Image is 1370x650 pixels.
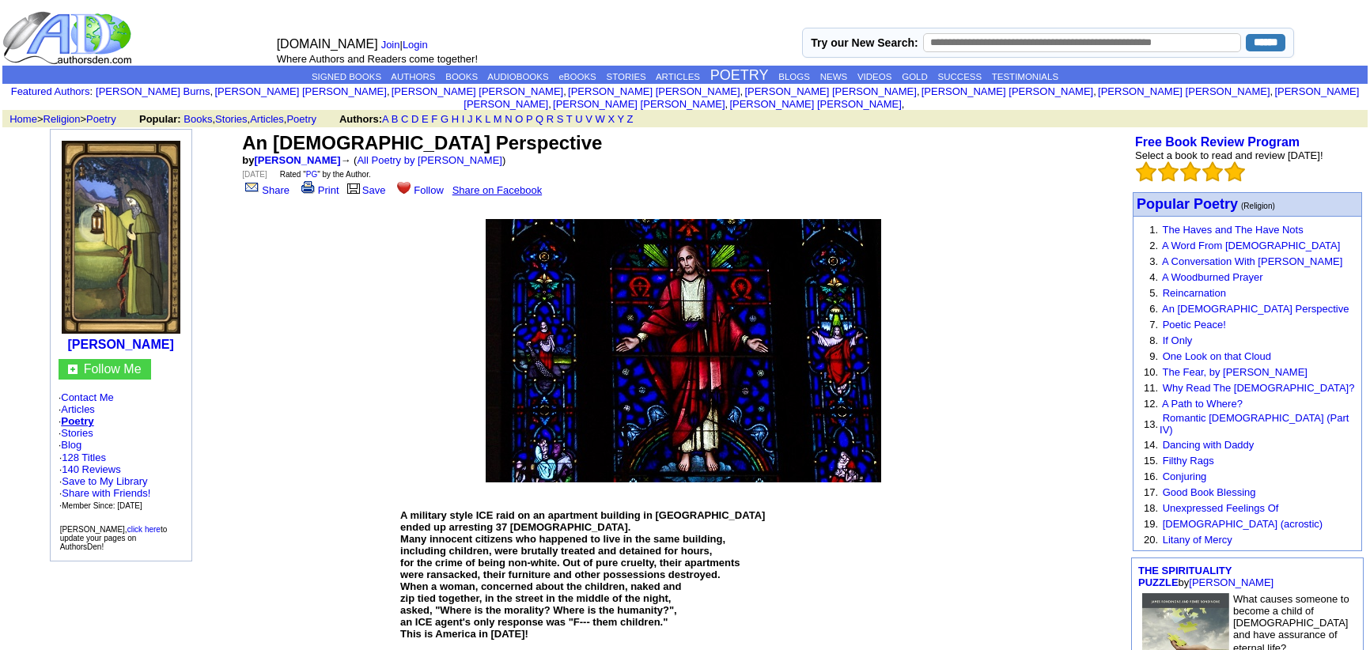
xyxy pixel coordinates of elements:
a: If Only [1163,334,1193,346]
a: Religion [44,113,81,125]
a: Free Book Review Program [1135,135,1300,149]
a: Articles [250,113,284,125]
a: 140 Reviews [62,463,120,475]
font: [DOMAIN_NAME] [277,37,378,51]
a: D [411,113,418,125]
font: 20. [1144,534,1158,546]
a: Good Book Blessing [1163,486,1256,498]
font: 8. [1149,334,1158,346]
font: i [904,100,906,109]
a: [PERSON_NAME] [254,154,340,166]
span: ended up arresting 37 [DEMOGRAPHIC_DATA]. [400,521,630,533]
b: Popular: [139,113,181,125]
a: Join [381,39,400,51]
font: 12. [1144,398,1158,410]
img: share_page.gif [245,181,259,194]
img: bigemptystars.png [1136,161,1156,182]
font: 19. [1144,518,1158,530]
font: 2. [1149,240,1158,251]
font: by [242,154,340,166]
font: i [390,88,392,96]
font: 16. [1144,470,1158,482]
font: , , , [139,113,648,125]
a: Follow Me [84,362,142,376]
a: Contact Me [61,391,113,403]
span: A military style ICE raid on an apartment building in [GEOGRAPHIC_DATA] [400,486,765,521]
font: 14. [1144,439,1158,451]
font: Member Since: [DATE] [62,501,142,510]
a: H [452,113,459,125]
img: library.gif [345,181,362,194]
a: Share with Friends! [62,487,150,499]
a: Dancing with Daddy [1163,439,1255,451]
font: 7. [1149,319,1158,331]
font: (Religion) [1241,202,1275,210]
a: [PERSON_NAME] [PERSON_NAME] [568,85,740,97]
span: Many innocent citizens who happened to live in the same building, [400,533,725,545]
span: were ransacked, their furniture and other possessions destroyed. [400,569,721,580]
a: Litany of Mercy [1163,534,1232,546]
font: | [381,39,433,51]
a: Unexpressed Feelings Of [1163,502,1279,514]
font: 15. [1144,455,1158,467]
a: Romantic [DEMOGRAPHIC_DATA] (Part IV) [1160,412,1349,436]
a: J [467,113,473,125]
span: for the crime of being non-white. Out of pure cruelty, their apartments [400,557,740,569]
a: ARTICLES [656,72,700,81]
a: Conjuring [1163,470,1207,482]
a: The Haves and The Have Nots [1162,224,1303,236]
a: O [515,113,523,125]
span: including children, were brutally treated and detained for hours, [400,545,712,557]
a: Q [536,113,543,125]
a: Home [9,113,37,125]
img: 112038.jpg [62,141,180,334]
a: Poetry [86,113,116,125]
font: Popular Poetry [1137,196,1238,212]
a: Save to My Library [62,475,147,487]
a: F [431,113,437,125]
img: gc.jpg [68,365,78,374]
a: [PERSON_NAME] [PERSON_NAME] [922,85,1093,97]
a: U [575,113,582,125]
span: This is America in [DATE]! [400,628,528,640]
a: The Fear, by [PERSON_NAME] [1162,366,1308,378]
a: N [505,113,512,125]
font: An [DEMOGRAPHIC_DATA] Perspective [242,132,602,153]
a: R [547,113,554,125]
a: Filthy Rags [1163,455,1214,467]
a: 128 Titles [62,452,106,463]
font: · · [59,452,151,511]
a: W [595,113,604,125]
a: C [401,113,408,125]
a: SIGNED BOOKS [312,72,381,81]
a: Follow [394,184,444,196]
font: i [1096,88,1098,96]
a: All Poetry by [PERSON_NAME] [357,154,502,166]
font: i [743,88,744,96]
a: E [422,113,429,125]
b: Authors: [339,113,382,125]
a: [PERSON_NAME] [PERSON_NAME] [744,85,916,97]
b: [PERSON_NAME] [68,338,174,351]
font: i [920,88,922,96]
a: K [475,113,483,125]
a: A Word From [DEMOGRAPHIC_DATA] [1162,240,1340,251]
a: B [392,113,399,125]
font: 13. [1144,418,1158,430]
a: Popular Poetry [1137,198,1238,211]
font: i [551,100,553,109]
font: 1. [1149,224,1158,236]
a: Login [403,39,428,51]
a: Reincarnation [1163,287,1226,299]
a: S [557,113,564,125]
font: 4. [1149,271,1158,283]
a: VIDEOS [857,72,891,81]
font: : [11,85,93,97]
a: Poetry [61,415,93,427]
a: BOOKS [445,72,478,81]
a: THE SPIRITUALITY PUZZLE [1138,565,1232,588]
a: [PERSON_NAME] [PERSON_NAME] [729,98,901,110]
img: heart.gif [397,180,411,194]
font: 17. [1144,486,1158,498]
